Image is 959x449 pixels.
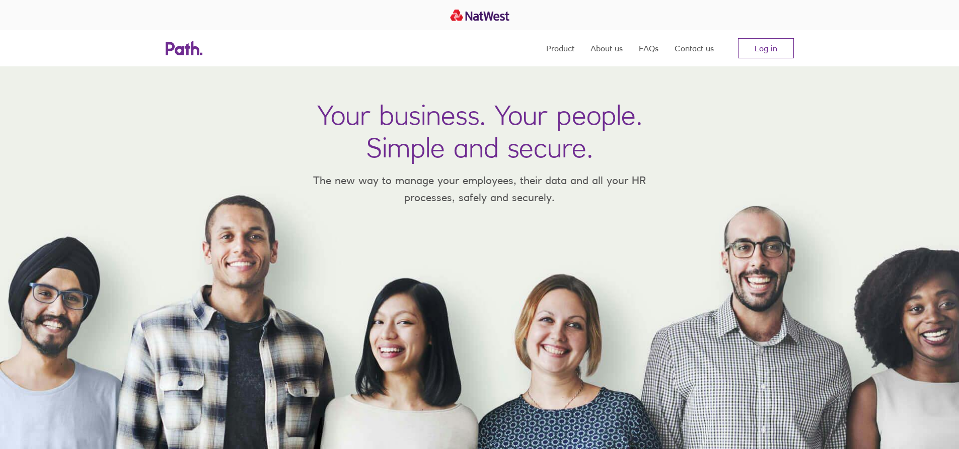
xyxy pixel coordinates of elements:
p: The new way to manage your employees, their data and all your HR processes, safely and securely. [299,172,661,206]
a: Log in [738,38,794,58]
h1: Your business. Your people. Simple and secure. [317,99,642,164]
a: Contact us [675,30,714,66]
a: About us [591,30,623,66]
a: Product [546,30,574,66]
a: FAQs [639,30,658,66]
